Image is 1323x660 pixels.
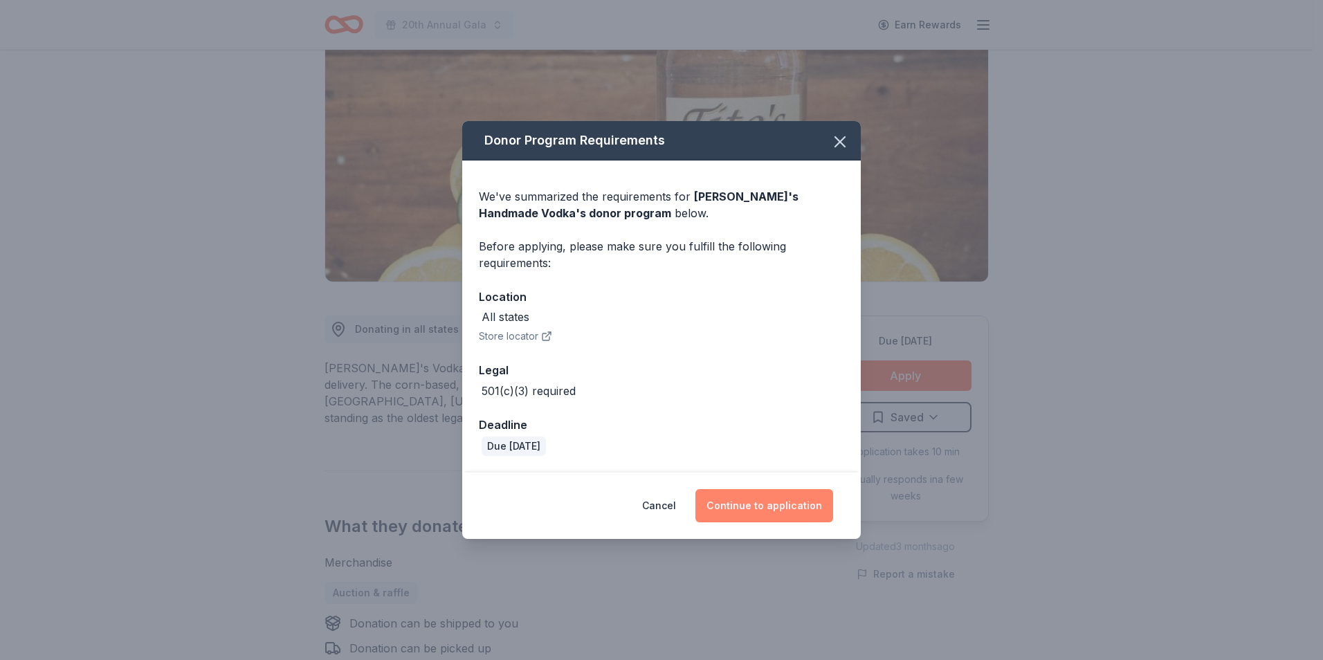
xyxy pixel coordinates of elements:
div: Deadline [479,416,844,434]
div: Donor Program Requirements [462,121,861,161]
div: We've summarized the requirements for below. [479,188,844,221]
div: Legal [479,361,844,379]
div: All states [482,309,529,325]
button: Cancel [642,489,676,522]
div: Before applying, please make sure you fulfill the following requirements: [479,238,844,271]
div: Location [479,288,844,306]
div: Due [DATE] [482,437,546,456]
button: Continue to application [695,489,833,522]
button: Store locator [479,328,552,345]
div: 501(c)(3) required [482,383,576,399]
